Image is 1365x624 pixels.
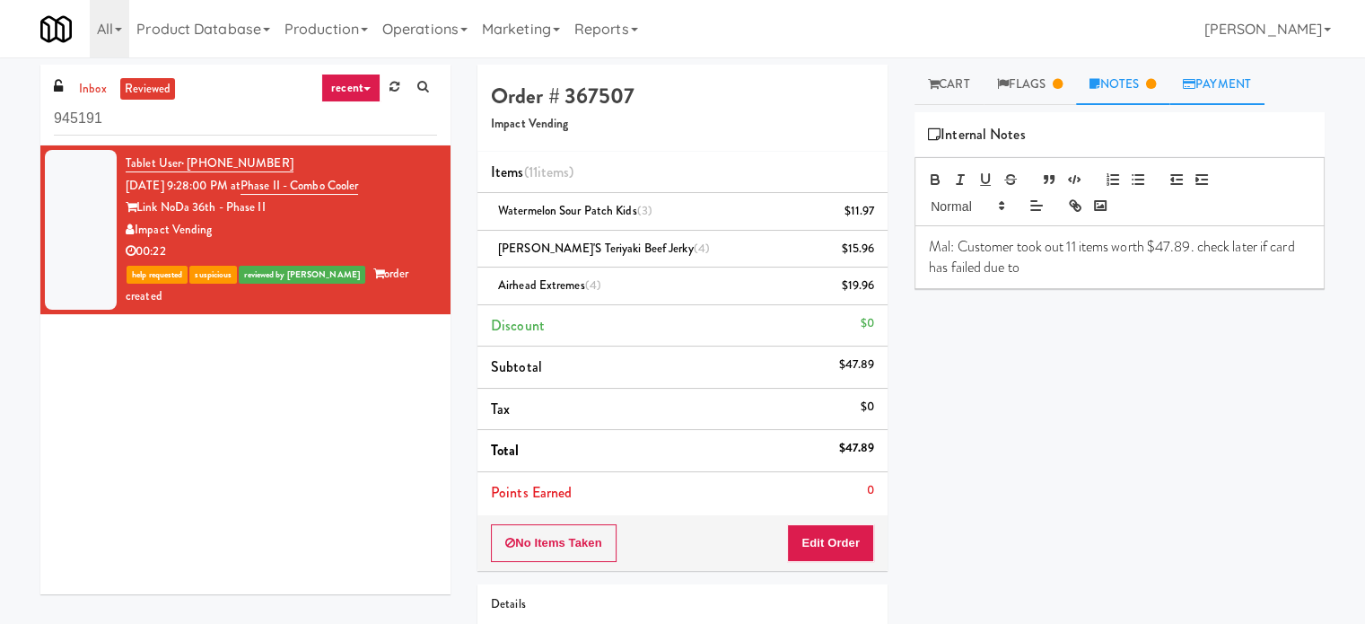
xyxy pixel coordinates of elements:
a: Phase II - Combo Cooler [241,177,358,195]
a: Flags [984,65,1077,105]
div: $15.96 [841,238,874,260]
div: $47.89 [838,354,874,376]
img: Micromart [40,13,72,45]
a: Notes [1076,65,1169,105]
span: Total [491,440,520,461]
span: [DATE] 9:28:00 PM at [126,177,241,194]
a: Payment [1169,65,1264,105]
div: $0 [861,312,874,335]
a: inbox [74,78,111,101]
span: Subtotal [491,356,542,377]
button: No Items Taken [491,524,617,562]
span: (3) [637,202,652,219]
span: Internal Notes [928,121,1026,148]
div: Link NoDa 36th - Phase II [126,197,437,219]
span: reviewed by [PERSON_NAME] [239,266,365,284]
span: Airhead Extremes [498,277,601,294]
ng-pluralize: items [538,162,570,182]
div: $0 [861,396,874,418]
span: Tax [491,399,510,419]
span: Items [491,162,573,182]
span: · [PHONE_NUMBER] [181,154,293,171]
span: (11 ) [524,162,574,182]
div: Details [491,593,874,616]
span: (4) [694,240,710,257]
div: Impact Vending [126,219,437,242]
h5: Impact Vending [491,118,874,131]
div: 00:22 [126,241,437,263]
a: Tablet User· [PHONE_NUMBER] [126,154,293,172]
button: Edit Order [787,524,874,562]
span: suspicious [189,266,237,284]
li: Tablet User· [PHONE_NUMBER][DATE] 9:28:00 PM atPhase II - Combo CoolerLink NoDa 36th - Phase IIIm... [40,145,451,314]
p: Mal: Customer took out 11 items worth $47.89. check later if card has failed due to [929,237,1310,277]
span: Watermelon Sour Patch Kids [498,202,652,219]
div: $11.97 [844,200,874,223]
a: reviewed [120,78,176,101]
span: Discount [491,315,545,336]
span: help requested [127,266,188,284]
div: $47.89 [838,437,874,460]
span: Points Earned [491,482,572,503]
a: Cart [914,65,984,105]
a: recent [321,74,381,102]
span: [PERSON_NAME]'s Teriyaki Beef Jerky [498,240,710,257]
div: 0 [867,479,874,502]
span: order created [126,265,409,304]
input: Search vision orders [54,102,437,136]
span: (4) [585,277,601,294]
div: $19.96 [841,275,874,297]
h4: Order # 367507 [491,84,874,108]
